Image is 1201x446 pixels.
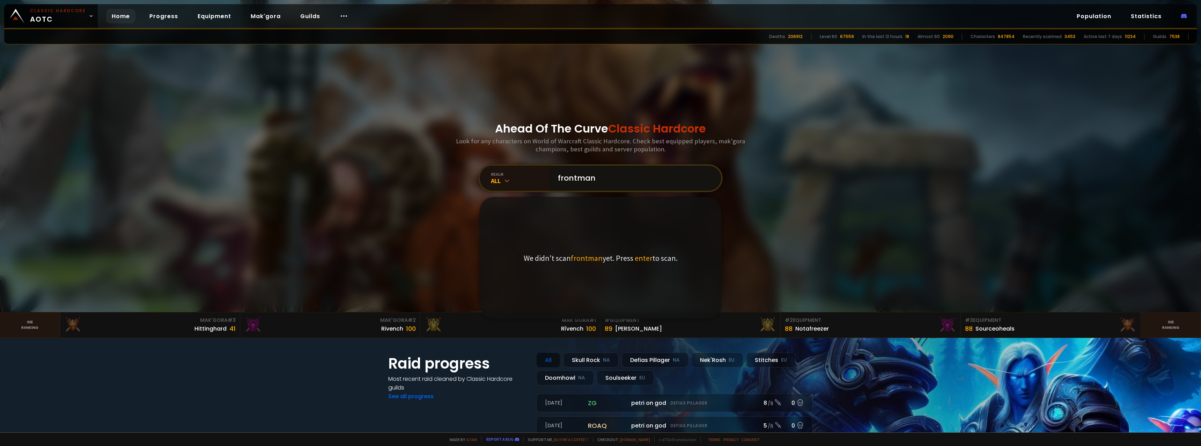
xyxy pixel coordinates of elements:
[64,317,236,324] div: Mak'Gora
[965,317,1136,324] div: Equipment
[60,312,240,338] a: Mak'Gora#3Hittinghard41
[820,33,837,40] div: Level 60
[918,33,940,40] div: Almost 60
[229,324,236,333] div: 41
[571,253,603,263] span: frontman
[244,317,416,324] div: Mak'Gora
[523,437,589,442] span: Support me,
[388,353,528,375] h1: Raid progress
[388,392,434,400] a: See all progress
[1064,33,1075,40] div: 3453
[554,166,713,191] input: Search a character...
[746,353,796,368] div: Stitches
[1169,33,1180,40] div: 7538
[425,317,596,324] div: Mak'Gora
[554,437,589,442] a: Buy me a coffee
[406,324,416,333] div: 100
[586,324,596,333] div: 100
[605,317,776,324] div: Equipment
[491,172,550,177] div: realm
[708,437,721,442] a: Terms
[605,324,612,333] div: 89
[723,437,738,442] a: Privacy
[975,324,1015,333] div: Sourceoheals
[491,177,550,185] div: All
[600,312,781,338] a: #1Equipment89[PERSON_NAME]
[673,357,680,364] small: NA
[781,357,787,364] small: EU
[654,437,696,442] span: v. d752d5 - production
[30,8,86,14] small: Classic Hardcore
[453,137,748,153] h3: Look for any characters on World of Warcraft Classic Hardcore. Check best equipped players, mak'g...
[4,4,98,28] a: Classic HardcoreAOTC
[1084,33,1122,40] div: Active last 7 days
[862,33,902,40] div: In the last 12 hours
[578,375,585,381] small: NA
[30,8,86,24] span: AOTC
[536,394,813,412] a: [DATE]zgpetri on godDefias Pillager8 /90
[245,9,286,23] a: Mak'gora
[408,317,416,324] span: # 2
[536,416,813,435] a: [DATE]roaqpetri on godDefias Pillager5 /60
[536,370,594,385] div: Doomhowl
[781,312,961,338] a: #2Equipment88Notafreezer
[961,312,1141,338] a: #3Equipment88Sourceoheals
[971,33,995,40] div: Characters
[795,324,829,333] div: Notafreezer
[1125,9,1167,23] a: Statistics
[1141,312,1201,338] a: Seeranking
[965,324,973,333] div: 88
[445,437,477,442] span: Made by
[608,121,706,136] span: Classic Hardcore
[785,317,793,324] span: # 2
[597,370,654,385] div: Soulseeker
[729,357,735,364] small: EU
[615,324,662,333] div: [PERSON_NAME]
[785,324,793,333] div: 88
[785,317,956,324] div: Equipment
[536,353,560,368] div: All
[603,357,610,364] small: NA
[639,375,645,381] small: EU
[192,9,237,23] a: Equipment
[621,353,688,368] div: Defias Pillager
[420,312,600,338] a: Mak'Gora#1Rîvench100
[593,437,650,442] span: Checkout
[381,324,403,333] div: Rivench
[788,33,803,40] div: 206912
[1153,33,1166,40] div: Guilds
[769,33,785,40] div: Deaths
[240,312,420,338] a: Mak'Gora#2Rivench100
[194,324,227,333] div: Hittinghard
[563,353,619,368] div: Skull Rock
[1125,33,1136,40] div: 11234
[1023,33,1062,40] div: Recently scanned
[295,9,326,23] a: Guilds
[620,437,650,442] a: [DOMAIN_NAME]
[144,9,184,23] a: Progress
[589,317,596,324] span: # 1
[741,437,760,442] a: Consent
[388,375,528,392] h4: Most recent raid cleaned by Classic Hardcore guilds
[691,353,743,368] div: Nek'Rosh
[466,437,477,442] a: a fan
[106,9,135,23] a: Home
[486,437,514,442] a: Report a bug
[228,317,236,324] span: # 3
[524,253,678,263] p: We didn't scan yet. Press to scan.
[495,120,706,137] h1: Ahead Of The Curve
[561,324,583,333] div: Rîvench
[605,317,611,324] span: # 1
[840,33,854,40] div: 67559
[965,317,973,324] span: # 3
[905,33,909,40] div: 18
[1071,9,1117,23] a: Population
[998,33,1015,40] div: 847854
[943,33,953,40] div: 2090
[635,253,653,263] span: enter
